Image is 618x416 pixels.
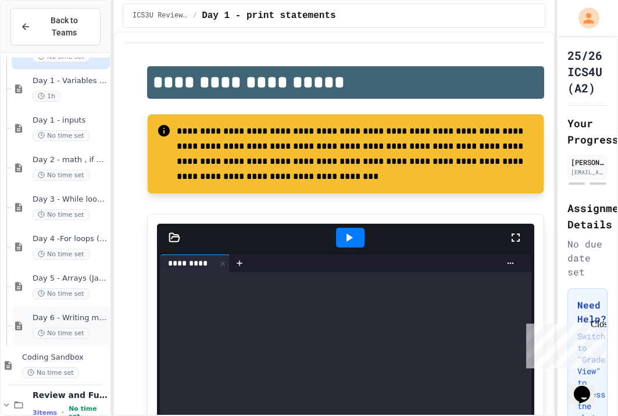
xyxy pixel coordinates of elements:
[33,155,108,165] span: Day 2 - math , if statements (a.k.a. conditionals) and Boolean operators
[567,47,608,96] h1: 25/26 ICS4U (A2)
[33,76,108,86] span: Day 1 - Variables and Data Types
[33,313,108,323] span: Day 6 - Writing methods (functions in Python)
[571,157,605,167] div: [PERSON_NAME]
[33,130,90,141] span: No time set
[566,5,602,31] div: My Account
[38,15,91,39] span: Back to Teams
[202,9,335,23] span: Day 1 - print statements
[33,249,90,260] span: No time set
[33,234,108,244] span: Day 4 -For loops (a.k.a. counted loops)
[567,237,608,279] div: No due date set
[5,5,80,74] div: Chat with us now!Close
[567,200,608,232] h2: Assignment Details
[33,288,90,299] span: No time set
[571,168,605,177] div: [EMAIL_ADDRESS][PERSON_NAME][DOMAIN_NAME]
[33,116,108,125] span: Day 1 - inputs
[33,274,108,284] span: Day 5 - Arrays (Java version of lists)
[33,390,108,400] span: Review and Fundamentals
[22,367,79,378] span: No time set
[521,319,606,368] iframe: chat widget
[33,195,108,205] span: Day 3 - While loops (a.k.a. conditional loops)
[569,370,606,404] iframe: chat widget
[22,353,108,363] span: Coding Sandbox
[577,298,598,326] h3: Need Help?
[33,209,90,220] span: No time set
[193,11,197,20] span: /
[33,170,90,181] span: No time set
[33,328,90,339] span: No time set
[33,91,60,102] span: 1h
[133,11,188,20] span: ICS3U Review: Introduction to Java
[567,115,608,148] h2: Your Progress
[10,8,101,45] button: Back to Teams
